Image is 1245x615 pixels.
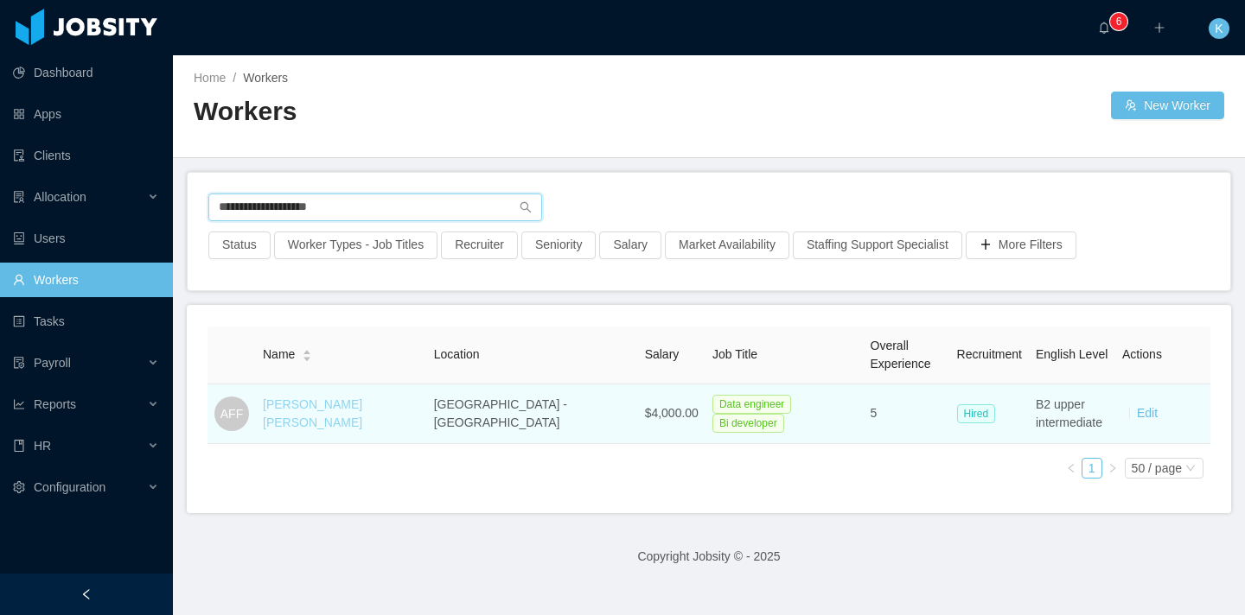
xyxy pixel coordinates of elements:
[1098,22,1110,34] i: icon: bell
[303,348,312,353] i: icon: caret-up
[13,191,25,203] i: icon: solution
[233,71,236,85] span: /
[13,304,159,339] a: icon: profileTasks
[645,347,680,361] span: Salary
[34,439,51,453] span: HR
[1066,463,1076,473] i: icon: left
[864,384,950,444] td: 5
[13,221,159,256] a: icon: robotUsers
[427,384,638,444] td: [GEOGRAPHIC_DATA] - [GEOGRAPHIC_DATA]
[645,406,699,420] span: $4,000.00
[1185,463,1196,475] i: icon: down
[1102,458,1123,479] li: Next Page
[1061,458,1082,479] li: Previous Page
[1122,347,1162,361] span: Actions
[1116,13,1122,30] p: 6
[1111,92,1224,119] button: icon: usergroup-addNew Worker
[263,346,295,364] span: Name
[13,263,159,297] a: icon: userWorkers
[1029,384,1115,444] td: B2 upper intermediate
[1137,406,1158,420] a: Edit
[712,414,784,433] span: Bi developer
[1082,458,1102,479] li: 1
[957,406,1003,420] a: Hired
[599,231,661,259] button: Salary
[712,347,757,361] span: Job Title
[302,347,312,359] div: Sort
[957,347,1022,361] span: Recruitment
[220,396,243,431] span: AFF
[1110,13,1127,30] sup: 6
[957,404,996,423] span: Hired
[13,97,159,131] a: icon: appstoreApps
[34,397,76,411] span: Reports
[521,231,596,259] button: Seniority
[665,231,789,259] button: Market Availability
[712,395,791,414] span: Data engineer
[34,190,86,204] span: Allocation
[871,339,931,371] span: Overall Experience
[13,398,25,410] i: icon: line-chart
[1036,347,1108,361] span: English Level
[34,356,71,370] span: Payroll
[13,481,25,493] i: icon: setting
[1108,463,1118,473] i: icon: right
[1215,18,1223,39] span: K
[274,231,437,259] button: Worker Types - Job Titles
[520,201,532,213] i: icon: search
[13,138,159,173] a: icon: auditClients
[13,55,159,90] a: icon: pie-chartDashboard
[13,357,25,369] i: icon: file-protect
[194,71,226,85] a: Home
[434,347,480,361] span: Location
[966,231,1076,259] button: icon: plusMore Filters
[34,480,105,494] span: Configuration
[194,94,709,130] h2: Workers
[263,397,362,429] a: [PERSON_NAME] [PERSON_NAME]
[441,231,518,259] button: Recruiter
[13,440,25,452] i: icon: book
[1132,459,1182,478] div: 50 / page
[208,231,271,259] button: Status
[173,527,1245,586] footer: Copyright Jobsity © - 2025
[303,354,312,359] i: icon: caret-down
[1153,22,1165,34] i: icon: plus
[243,71,288,85] span: Workers
[793,231,962,259] button: Staffing Support Specialist
[1082,459,1101,478] a: 1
